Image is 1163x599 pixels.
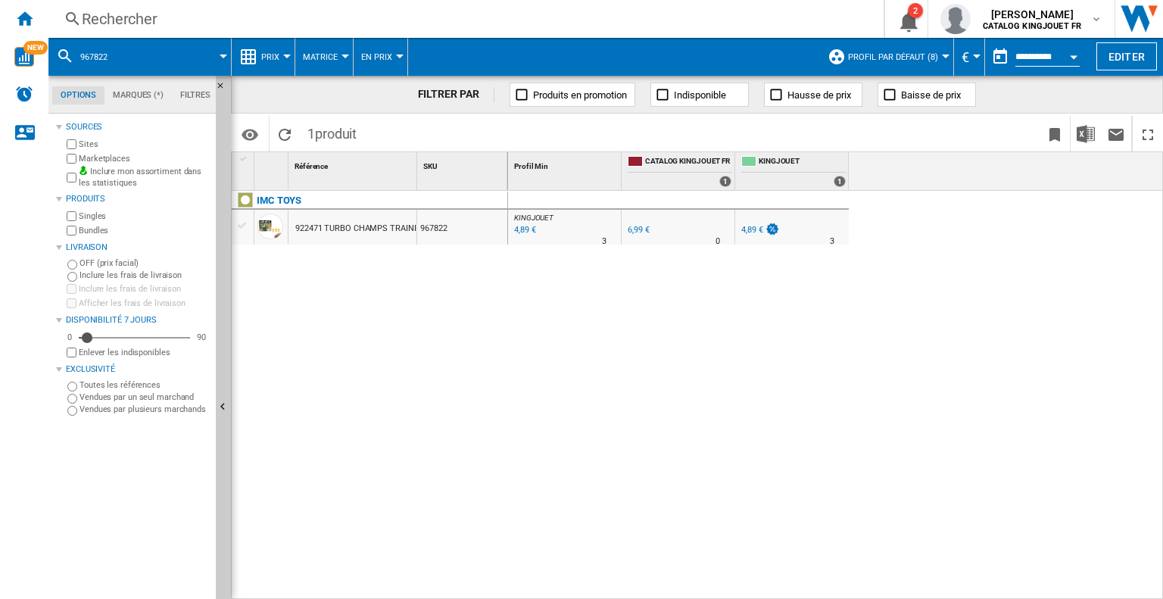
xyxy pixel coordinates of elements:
button: Open calendar [1060,41,1087,68]
span: Référence [295,162,328,170]
div: Exclusivité [66,363,210,376]
div: Sort None [257,152,288,176]
div: SKU Sort None [420,152,507,176]
button: € [962,38,977,76]
input: Inclure mon assortiment dans les statistiques [67,168,76,187]
label: Inclure mon assortiment dans les statistiques [79,166,210,189]
span: Hausse de prix [787,89,851,101]
div: 4,89 € [741,225,762,235]
span: € [962,49,969,65]
div: 1 offers sold by CATALOG KINGJOUET FR [719,176,731,187]
input: Afficher les frais de livraison [67,348,76,357]
label: Vendues par plusieurs marchands [80,404,210,415]
label: Afficher les frais de livraison [79,298,210,309]
div: 6,99 € [628,225,649,235]
span: [PERSON_NAME] [983,7,1081,22]
md-slider: Disponibilité [79,330,190,345]
div: CATALOG KINGJOUET FR 1 offers sold by CATALOG KINGJOUET FR [625,152,734,190]
label: Inclure les frais de livraison [79,283,210,295]
input: Vendues par plusieurs marchands [67,406,77,416]
div: Délai de livraison : 3 jours [830,234,834,249]
button: 967822 [80,38,123,76]
label: Bundles [79,225,210,236]
div: KINGJOUET 1 offers sold by KINGJOUET [738,152,849,190]
label: Inclure les frais de livraison [80,270,210,281]
span: CATALOG KINGJOUET FR [645,156,731,169]
label: OFF (prix facial) [80,257,210,269]
div: Livraison [66,242,210,254]
span: Baisse de prix [901,89,961,101]
button: Créer un favoris [1040,116,1070,151]
input: Inclure les frais de livraison [67,272,77,282]
span: Profil Min [514,162,548,170]
label: Toutes les références [80,379,210,391]
label: Marketplaces [79,153,210,164]
input: Bundles [67,226,76,236]
div: Sort None [420,152,507,176]
button: Plein écran [1133,116,1163,151]
div: 2 [908,3,923,18]
input: Marketplaces [67,154,76,164]
div: Prix [239,38,287,76]
span: 967822 [80,52,108,62]
div: 90 [193,332,210,343]
div: Profil Min Sort None [511,152,621,176]
img: excel-24x24.png [1077,125,1095,143]
div: Référence Sort None [292,152,416,176]
input: Toutes les références [67,382,77,392]
div: 967822 [417,210,507,245]
div: 0 [64,332,76,343]
img: promotionV3.png [765,223,780,236]
span: En Prix [361,52,392,62]
button: Profil par défaut (8) [848,38,946,76]
img: alerts-logo.svg [15,85,33,103]
label: Enlever les indisponibles [79,347,210,358]
button: Matrice [303,38,345,76]
div: 6,99 € [625,223,649,238]
input: Vendues par un seul marchand [67,394,77,404]
div: Sources [66,121,210,133]
button: Envoyer ce rapport par email [1101,116,1131,151]
div: Produits [66,193,210,205]
button: Produits en promotion [510,83,635,107]
span: Produits en promotion [533,89,627,101]
button: Prix [261,38,287,76]
span: Matrice [303,52,338,62]
div: Cliquez pour filtrer sur cette marque [257,192,301,210]
img: wise-card.svg [14,47,34,67]
button: Télécharger au format Excel [1071,116,1101,151]
div: Délai de livraison : 3 jours [602,234,606,249]
div: Disponibilité 7 Jours [66,314,210,326]
img: profile.jpg [940,4,971,34]
input: OFF (prix facial) [67,260,77,270]
span: produit [315,126,357,142]
button: md-calendar [985,42,1015,72]
span: 1 [300,116,364,148]
div: Sort None [292,152,416,176]
button: Recharger [270,116,300,151]
span: Prix [261,52,279,62]
button: Masquer [216,76,234,103]
div: Rechercher [82,8,844,30]
div: FILTRER PAR [418,87,495,102]
div: 1 offers sold by KINGJOUET [834,176,846,187]
img: mysite-bg-18x18.png [79,166,88,175]
button: Hausse de prix [764,83,862,107]
span: KINGJOUET [759,156,846,169]
div: 967822 [56,38,223,76]
button: Indisponible [650,83,749,107]
div: 922471 TURBO CHAMPS TRAINING PACK [295,211,451,246]
label: Singles [79,211,210,222]
input: Inclure les frais de livraison [67,284,76,294]
span: NEW [23,41,48,55]
span: SKU [423,162,438,170]
span: Indisponible [674,89,726,101]
div: Délai de livraison : 0 jour [716,234,720,249]
div: Profil par défaut (8) [828,38,946,76]
md-tab-item: Options [52,86,104,105]
button: En Prix [361,38,400,76]
div: Sort None [511,152,621,176]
